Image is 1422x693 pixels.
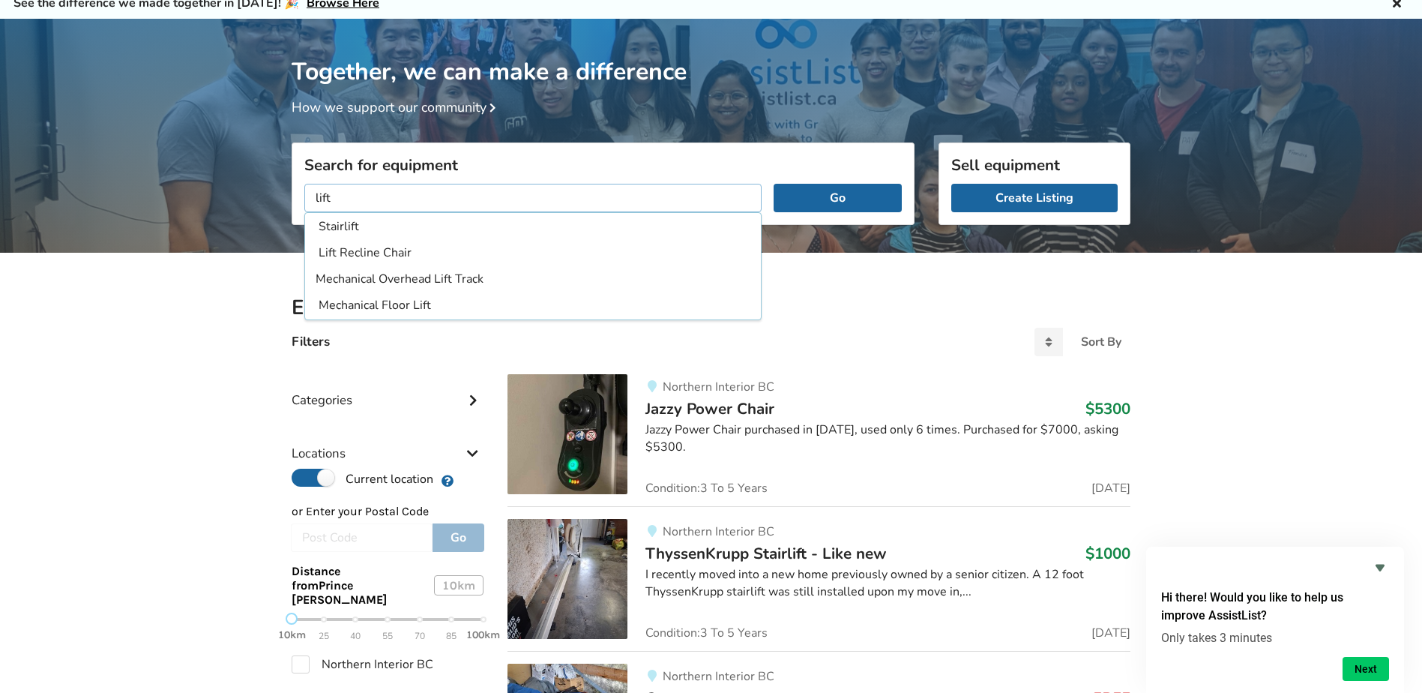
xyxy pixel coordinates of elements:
h1: Together, we can make a difference [292,19,1130,87]
strong: 100km [466,628,500,641]
span: 85 [446,628,457,645]
div: Categories [292,362,483,415]
span: 70 [415,628,425,645]
span: Distance from Prince [PERSON_NAME] [292,564,389,607]
a: Create Listing [951,184,1118,212]
h3: $1000 [1085,544,1130,563]
h3: $5300 [1085,399,1130,418]
h4: Filters [292,333,330,350]
div: Hi there! Would you like to help us improve AssistList? [1161,559,1389,681]
span: Northern Interior BC [663,668,774,685]
label: Northern Interior BC [292,655,433,673]
strong: 10km [278,628,306,641]
span: Northern Interior BC [663,523,774,540]
button: Next question [1343,657,1389,681]
li: Mechanical Overhead Lift Track [305,267,761,292]
div: I recently moved into a new home previously owned by a senior citizen. A 12 foot ThyssenKrupp sta... [645,566,1130,601]
div: Jazzy Power Chair purchased in [DATE], used only 6 times. Purchased for $7000, asking $5300. [645,421,1130,456]
span: Condition: 3 To 5 Years [645,482,768,494]
img: mobility-thyssenkrupp stairlift - like new [507,519,627,639]
a: How we support our community [292,98,501,116]
h3: Search for equipment [304,155,902,175]
a: mobility-thyssenkrupp stairlift - like newNorthern Interior BCThyssenKrupp Stairlift - Like new$1... [507,506,1130,651]
span: Condition: 3 To 5 Years [645,627,768,639]
label: Current location [292,469,433,488]
img: mobility-jazzy power chair [507,374,627,494]
li: Stairlift [308,214,758,239]
span: ThyssenKrupp Stairlift - Like new [645,543,887,564]
span: Northern Interior BC [663,379,774,395]
input: I am looking for... [304,184,762,212]
button: Hide survey [1371,559,1389,577]
div: 10 km [434,575,483,595]
span: 55 [382,628,393,645]
span: Jazzy Power Chair [645,398,774,419]
p: Only takes 3 minutes [1161,631,1389,645]
button: Go [774,184,902,212]
div: Locations [292,415,483,469]
span: [DATE] [1091,627,1130,639]
div: Sort By [1081,336,1121,348]
span: 25 [319,628,329,645]
p: or Enter your Postal Code [292,503,483,520]
h2: Equipment Listings [292,295,1130,321]
span: 40 [350,628,361,645]
li: Mechanical Floor Lift [308,293,758,318]
h2: Hi there! Would you like to help us improve AssistList? [1161,589,1389,625]
a: mobility-jazzy power chair Northern Interior BCJazzy Power Chair$5300Jazzy Power Chair purchased ... [507,374,1130,506]
li: Lift Recline Chair [308,241,758,265]
span: [DATE] [1091,482,1130,494]
h3: Sell equipment [951,155,1118,175]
